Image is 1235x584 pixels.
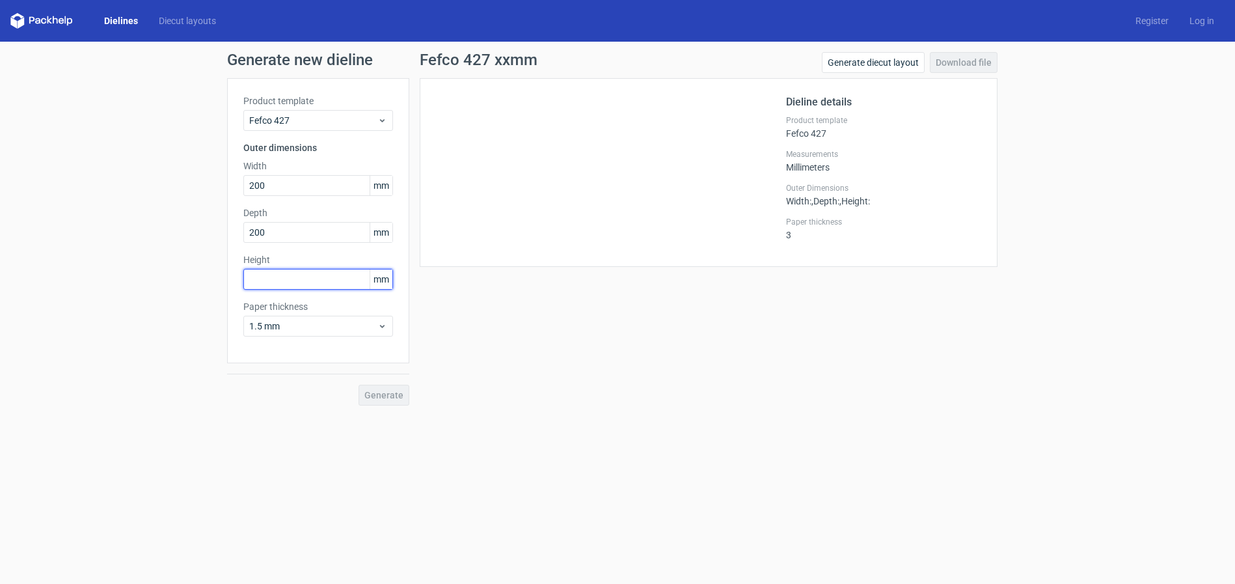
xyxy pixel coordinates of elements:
[786,196,811,206] span: Width :
[243,206,393,219] label: Depth
[370,270,392,289] span: mm
[249,320,377,333] span: 1.5 mm
[243,94,393,107] label: Product template
[1125,14,1179,27] a: Register
[786,149,981,173] div: Millimeters
[786,115,981,139] div: Fefco 427
[249,114,377,127] span: Fefco 427
[811,196,839,206] span: , Depth :
[148,14,226,27] a: Diecut layouts
[243,253,393,266] label: Height
[243,141,393,154] h3: Outer dimensions
[839,196,870,206] span: , Height :
[420,52,537,68] h1: Fefco 427 xxmm
[227,52,1008,68] h1: Generate new dieline
[786,149,981,160] label: Measurements
[370,176,392,195] span: mm
[786,217,981,227] label: Paper thickness
[94,14,148,27] a: Dielines
[786,217,981,240] div: 3
[243,160,393,173] label: Width
[786,94,981,110] h2: Dieline details
[786,183,981,193] label: Outer Dimensions
[1179,14,1225,27] a: Log in
[786,115,981,126] label: Product template
[822,52,925,73] a: Generate diecut layout
[243,300,393,313] label: Paper thickness
[370,223,392,242] span: mm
